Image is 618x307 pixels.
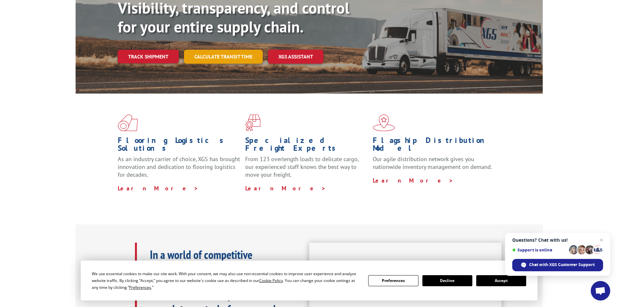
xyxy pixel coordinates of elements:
[259,278,283,283] span: Cookie Policy
[118,185,199,192] a: Learn More >
[245,185,326,192] a: Learn More >
[268,50,323,64] a: XGS ASSISTANT
[245,136,368,155] h1: Specialized Freight Experts
[373,155,492,171] span: Our agile distribution network gives you nationwide inventory management on demand.
[512,237,603,243] span: Questions? Chat with us!
[512,248,567,252] span: Support is online
[184,50,263,64] a: Calculate transit time
[245,155,368,184] p: From 123 overlength loads to delicate cargo, our experienced staff knows the best way to move you...
[81,261,538,301] div: Cookie Consent Prompt
[368,275,418,286] button: Preferences
[591,281,610,301] div: Open chat
[118,50,179,63] a: Track shipment
[118,114,138,131] img: xgs-icon-total-supply-chain-intelligence-red
[422,275,472,286] button: Decline
[245,114,261,131] img: xgs-icon-focused-on-flooring-red
[512,259,603,271] div: Chat with XGS Customer Support
[529,262,595,268] span: Chat with XGS Customer Support
[92,270,360,291] div: We use essential cookies to make our site work. With your consent, we may also use non-essential ...
[373,136,495,155] h1: Flagship Distribution Model
[373,177,454,184] a: Learn More >
[373,114,395,131] img: xgs-icon-flagship-distribution-model-red
[476,275,526,286] button: Accept
[118,136,240,155] h1: Flooring Logistics Solutions
[598,236,605,244] span: Close chat
[118,155,240,178] span: As an industry carrier of choice, XGS has brought innovation and dedication to flooring logistics...
[129,285,151,290] span: Preferences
